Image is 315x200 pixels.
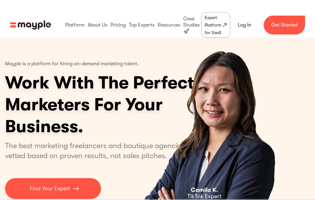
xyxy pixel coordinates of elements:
[156,15,182,35] div: Resources
[30,184,70,193] p: Find Your Expert
[264,16,305,34] a: Get Started
[5,72,243,137] h1: Work With The Perfect Marketers For Your Business.
[10,19,51,31] a: home
[5,56,139,72] p: Mayple is a platform for hiring on-demand marketing talent.
[86,15,109,35] div: About Us
[127,15,156,35] div: Top Experts
[64,15,86,35] div: Platform
[10,19,51,31] img: Mayple logo
[205,14,221,36] div: Expert Platform for SaaS
[5,141,194,161] p: The best marketing freelancers and boutique agencies, vetted based on proven results, not sales p...
[109,15,127,35] div: Pricing
[5,178,101,199] a: Find Your Expert
[201,12,230,38] a: Expert Platform for SaaS
[230,17,259,32] a: Log In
